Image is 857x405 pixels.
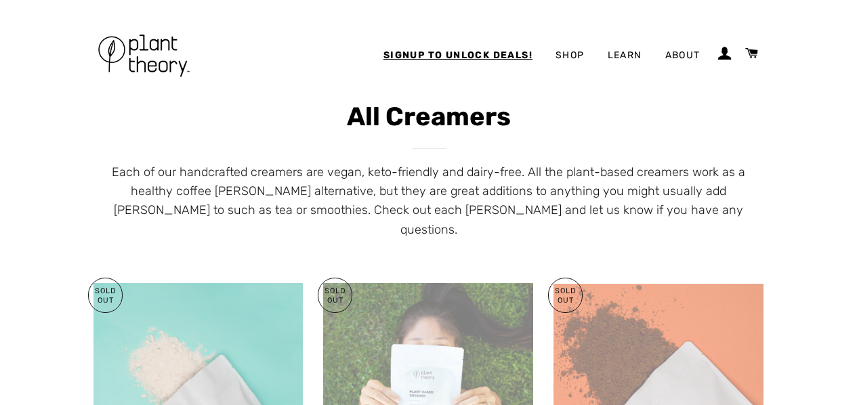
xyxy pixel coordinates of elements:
[93,10,195,99] img: Plant Theory
[89,278,122,313] p: Sold Out
[373,38,543,73] a: Signup to Unlock Deals!
[655,38,711,73] a: About
[549,278,582,313] p: Sold Out
[318,278,352,313] p: Sold Out
[93,99,764,135] h1: All Creamers
[598,38,652,73] a: Learn
[93,163,764,239] div: Each of our handcrafted creamers are vegan, keto-friendly and dairy-free. All the plant-based cre...
[545,38,595,73] a: Shop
